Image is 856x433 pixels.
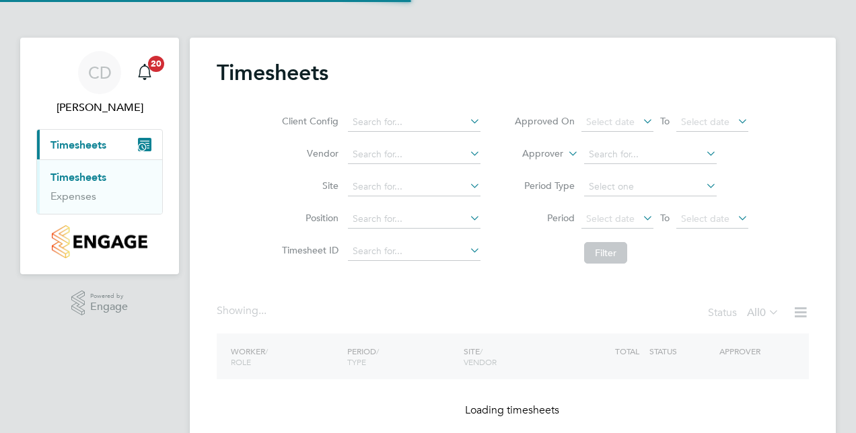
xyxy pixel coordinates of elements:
[50,171,106,184] a: Timesheets
[348,178,480,196] input: Search for...
[278,212,338,224] label: Position
[88,64,112,81] span: CD
[71,290,129,316] a: Powered byEngage
[584,242,627,264] button: Filter
[348,210,480,229] input: Search for...
[90,290,128,302] span: Powered by
[708,304,782,323] div: Status
[37,159,162,214] div: Timesheets
[656,112,674,130] span: To
[52,225,147,258] img: countryside-properties-logo-retina.png
[217,304,269,318] div: Showing
[681,212,729,225] span: Select date
[50,190,96,202] a: Expenses
[503,147,563,161] label: Approver
[681,116,729,128] span: Select date
[348,113,480,132] input: Search for...
[348,145,480,164] input: Search for...
[20,38,179,274] nav: Main navigation
[36,225,163,258] a: Go to home page
[148,56,164,72] span: 20
[760,306,766,319] span: 0
[36,100,163,116] span: Chris Dragos
[36,51,163,116] a: CD[PERSON_NAME]
[348,242,480,261] input: Search for...
[514,212,575,224] label: Period
[584,178,717,196] input: Select one
[278,180,338,192] label: Site
[278,244,338,256] label: Timesheet ID
[217,59,328,86] h2: Timesheets
[514,115,575,127] label: Approved On
[37,130,162,159] button: Timesheets
[90,301,128,313] span: Engage
[584,145,717,164] input: Search for...
[278,147,338,159] label: Vendor
[258,304,266,317] span: ...
[131,51,158,94] a: 20
[278,115,338,127] label: Client Config
[586,212,635,225] span: Select date
[747,306,779,319] label: All
[656,209,674,227] span: To
[514,180,575,192] label: Period Type
[586,116,635,128] span: Select date
[50,139,106,151] span: Timesheets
